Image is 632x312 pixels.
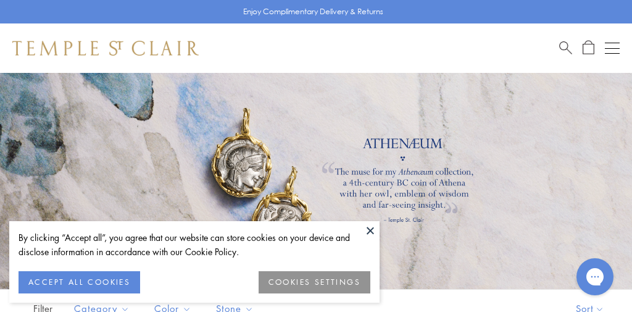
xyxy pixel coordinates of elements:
[605,41,620,56] button: Open navigation
[19,230,370,259] div: By clicking “Accept all”, you agree that our website can store cookies on your device and disclos...
[583,40,594,56] a: Open Shopping Bag
[243,6,383,18] p: Enjoy Complimentary Delivery & Returns
[259,271,370,293] button: COOKIES SETTINGS
[570,254,620,300] iframe: Gorgias live chat messenger
[559,40,572,56] a: Search
[12,41,199,56] img: Temple St. Clair
[19,271,140,293] button: ACCEPT ALL COOKIES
